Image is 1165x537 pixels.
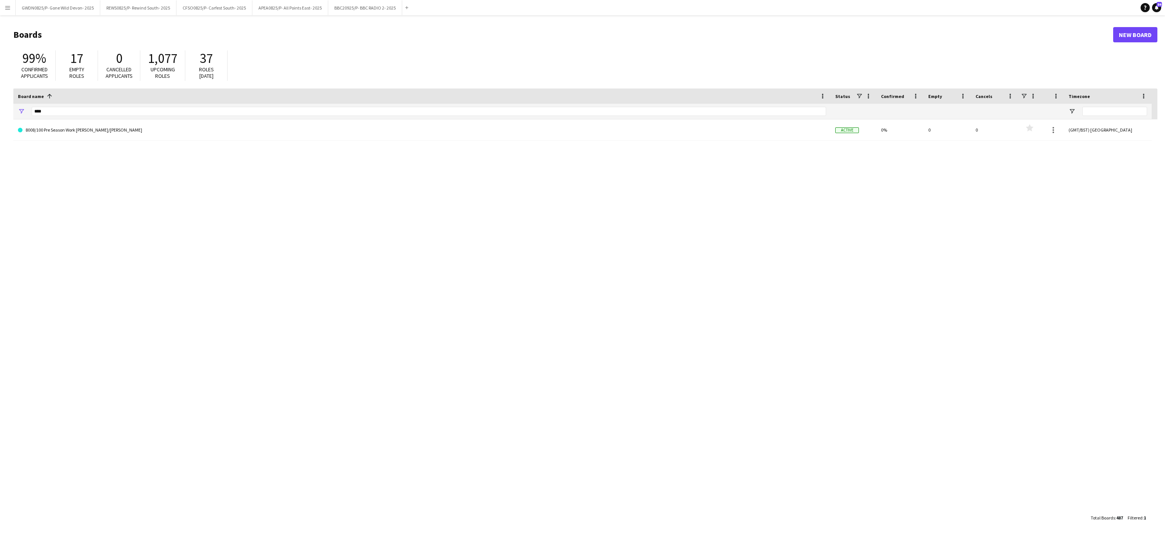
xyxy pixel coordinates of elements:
[116,50,122,67] span: 0
[18,93,44,99] span: Board name
[200,50,213,67] span: 37
[252,0,328,15] button: APEA0825/P- All Points East- 2025
[1069,108,1075,115] button: Open Filter Menu
[1152,3,1161,12] a: 84
[1064,119,1152,140] div: (GMT/BST) [GEOGRAPHIC_DATA]
[177,0,252,15] button: CFSO0825/P- Carfest South- 2025
[69,66,84,79] span: Empty roles
[835,93,850,99] span: Status
[1144,515,1146,521] span: 1
[70,50,83,67] span: 17
[32,107,826,116] input: Board name Filter Input
[18,119,826,141] a: 8008/100 Pre Season Work [PERSON_NAME]/[PERSON_NAME]
[1113,27,1157,42] a: New Board
[1091,510,1123,525] div: :
[1082,107,1147,116] input: Timezone Filter Input
[199,66,214,79] span: Roles [DATE]
[100,0,177,15] button: REWS0825/P- Rewind South- 2025
[1069,93,1090,99] span: Timezone
[328,0,402,15] button: BBC20925/P- BBC RADIO 2- 2025
[1116,515,1123,521] span: 487
[148,50,177,67] span: 1,077
[13,29,1113,40] h1: Boards
[21,66,48,79] span: Confirmed applicants
[876,119,924,140] div: 0%
[151,66,175,79] span: Upcoming roles
[1128,515,1143,521] span: Filtered
[18,108,25,115] button: Open Filter Menu
[924,119,971,140] div: 0
[835,127,859,133] span: Active
[1157,2,1162,7] span: 84
[16,0,100,15] button: GWDN0825/P- Gone Wild Devon- 2025
[928,93,942,99] span: Empty
[976,93,992,99] span: Cancels
[106,66,133,79] span: Cancelled applicants
[971,119,1018,140] div: 0
[1128,510,1146,525] div: :
[881,93,904,99] span: Confirmed
[1091,515,1115,521] span: Total Boards
[22,50,46,67] span: 99%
